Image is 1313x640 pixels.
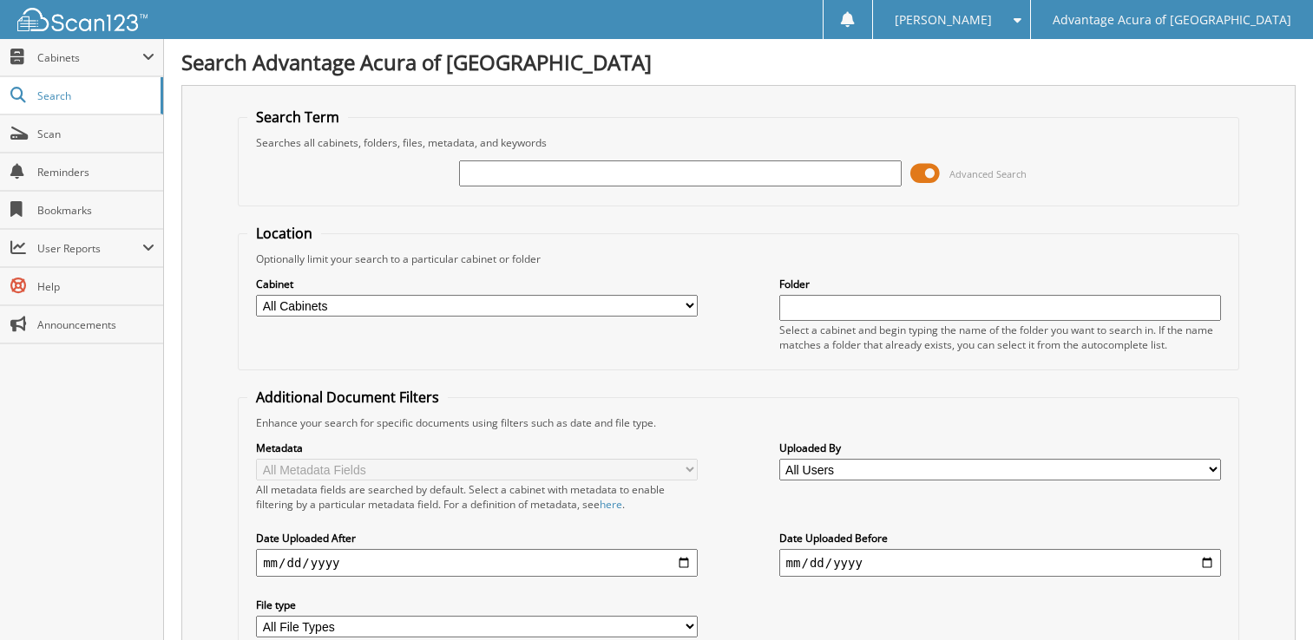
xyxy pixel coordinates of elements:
[181,48,1296,76] h1: Search Advantage Acura of [GEOGRAPHIC_DATA]
[37,203,154,218] span: Bookmarks
[256,549,698,577] input: start
[247,415,1230,430] div: Enhance your search for specific documents using filters such as date and file type.
[779,549,1221,577] input: end
[37,241,142,256] span: User Reports
[256,441,698,455] label: Metadata
[779,441,1221,455] label: Uploaded By
[1053,15,1291,25] span: Advantage Acura of [GEOGRAPHIC_DATA]
[256,277,698,291] label: Cabinet
[779,277,1221,291] label: Folder
[37,127,154,141] span: Scan
[600,497,622,512] a: here
[17,8,148,31] img: scan123-logo-white.svg
[37,279,154,294] span: Help
[247,135,1230,150] div: Searches all cabinets, folders, files, metadata, and keywords
[895,15,992,25] span: [PERSON_NAME]
[37,165,154,180] span: Reminders
[949,167,1027,180] span: Advanced Search
[256,482,698,512] div: All metadata fields are searched by default. Select a cabinet with metadata to enable filtering b...
[247,251,1230,266] div: Optionally limit your search to a particular cabinet or folder
[247,224,321,243] legend: Location
[779,531,1221,545] label: Date Uploaded Before
[37,317,154,332] span: Announcements
[256,531,698,545] label: Date Uploaded After
[779,323,1221,352] div: Select a cabinet and begin typing the name of the folder you want to search in. If the name match...
[247,388,448,407] legend: Additional Document Filters
[247,108,348,127] legend: Search Term
[37,50,142,65] span: Cabinets
[256,598,698,612] label: File type
[37,88,152,103] span: Search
